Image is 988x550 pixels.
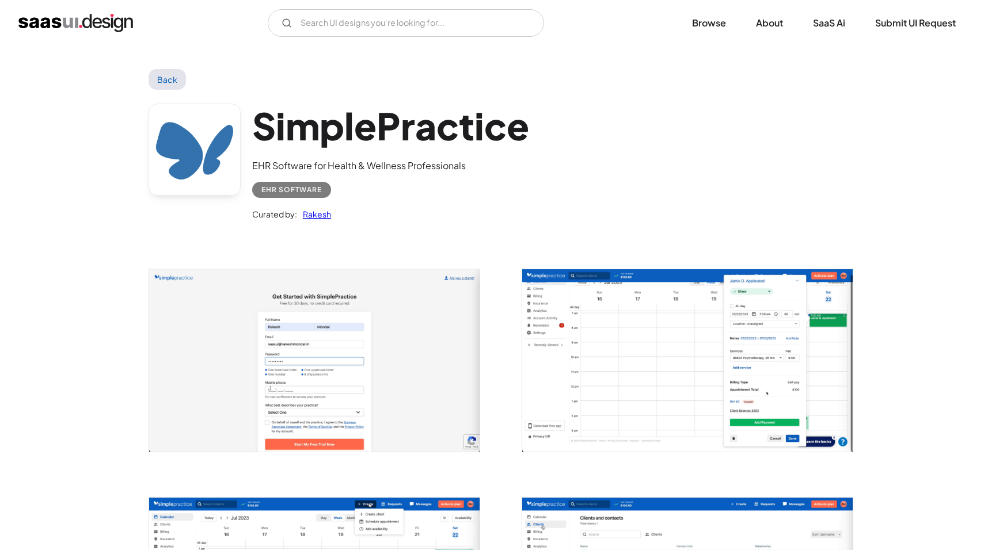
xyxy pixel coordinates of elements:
[149,69,186,90] a: Back
[268,9,544,37] form: Email Form
[522,269,853,452] a: open lightbox
[678,10,740,36] a: Browse
[149,269,480,452] a: open lightbox
[268,9,544,37] input: Search UI designs you're looking for...
[522,269,853,452] img: 64cf8bb462f87a603343e167_SimplePractice%20-%20EHR%20Software%20for%20Health%20%26%20Wellness%20Pr...
[297,207,331,221] a: Rakesh
[252,207,297,221] div: Curated by:
[252,159,529,173] div: EHR Software for Health & Wellness Professionals
[149,269,480,452] img: 64cf8bb3d3768d39b7372c73_SimplePractice%20-%20EHR%20Software%20for%20Health%20%26%20Wellness%20Pr...
[799,10,859,36] a: SaaS Ai
[18,14,133,32] a: home
[261,183,322,197] div: EHR Software
[861,10,970,36] a: Submit UI Request
[252,104,529,148] h1: SimplePractice
[742,10,797,36] a: About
